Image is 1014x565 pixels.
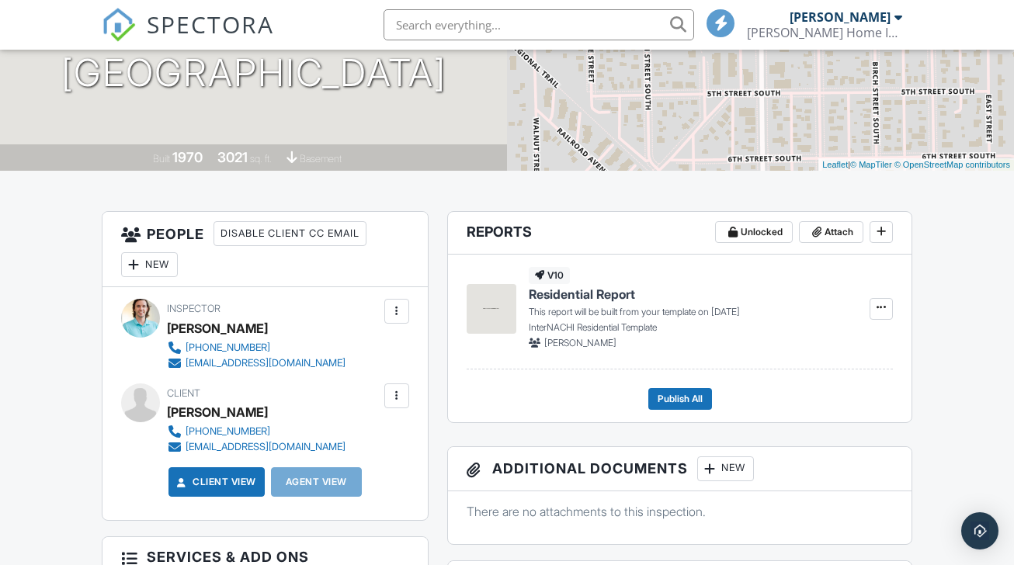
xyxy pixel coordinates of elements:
[790,9,891,25] div: [PERSON_NAME]
[167,387,200,399] span: Client
[186,425,270,438] div: [PHONE_NUMBER]
[167,317,268,340] div: [PERSON_NAME]
[167,303,221,314] span: Inspector
[818,158,1014,172] div: |
[167,439,346,455] a: [EMAIL_ADDRESS][DOMAIN_NAME]
[186,441,346,453] div: [EMAIL_ADDRESS][DOMAIN_NAME]
[894,160,1010,169] a: © OpenStreetMap contributors
[747,25,902,40] div: Northway Home Inspection
[250,153,272,165] span: sq. ft.
[147,8,274,40] span: SPECTORA
[467,503,893,520] p: There are no attachments to this inspection.
[217,149,248,165] div: 3021
[102,212,428,287] h3: People
[153,153,170,165] span: Built
[167,424,346,439] a: [PHONE_NUMBER]
[102,8,136,42] img: The Best Home Inspection Software - Spectora
[121,252,178,277] div: New
[822,160,848,169] a: Leaflet
[174,474,256,490] a: Client View
[102,21,274,54] a: SPECTORA
[61,12,446,95] h1: 40725MN-28 [GEOGRAPHIC_DATA]
[167,355,346,371] a: [EMAIL_ADDRESS][DOMAIN_NAME]
[961,512,998,549] div: Open Intercom Messenger
[214,221,366,246] div: Disable Client CC Email
[448,447,912,491] h3: Additional Documents
[186,357,346,369] div: [EMAIL_ADDRESS][DOMAIN_NAME]
[697,456,754,481] div: New
[172,149,203,165] div: 1970
[167,400,268,424] div: [PERSON_NAME]
[384,9,694,40] input: Search everything...
[850,160,892,169] a: © MapTiler
[167,340,346,355] a: [PHONE_NUMBER]
[300,153,342,165] span: basement
[186,341,270,354] div: [PHONE_NUMBER]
